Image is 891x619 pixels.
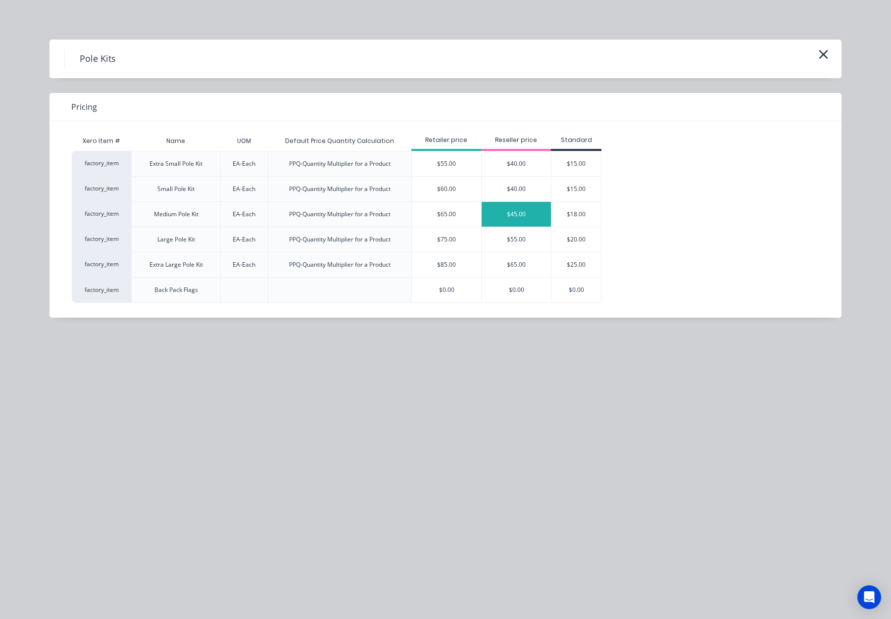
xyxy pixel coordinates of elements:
[157,185,195,193] div: Small Pole Kit
[412,202,481,227] div: $65.00
[412,278,481,302] div: $0.00
[229,129,259,153] div: UOM
[154,210,198,219] div: Medium Pole Kit
[412,151,481,176] div: $55.00
[64,49,131,68] h4: Pole Kits
[72,252,131,277] div: factory_item
[482,177,551,201] div: $40.00
[412,227,481,252] div: $75.00
[71,101,97,113] span: Pricing
[551,202,601,227] div: $18.00
[412,252,481,277] div: $85.00
[72,227,131,252] div: factory_item
[72,151,131,176] div: factory_item
[149,159,202,168] div: Extra Small Pole Kit
[481,136,551,144] div: Reseller price
[72,176,131,201] div: factory_item
[411,136,481,144] div: Retailer price
[482,227,551,252] div: $55.00
[233,159,255,168] div: EA-Each
[289,235,391,244] div: PPQ-Quantity Multiplier for a Product
[551,136,601,144] div: Standard
[154,286,198,294] div: Back Pack Flags
[482,151,551,176] div: $40.00
[551,177,601,201] div: $15.00
[551,278,601,302] div: $0.00
[72,277,131,303] div: factory_item
[412,177,481,201] div: $60.00
[289,210,391,219] div: PPQ-Quantity Multiplier for a Product
[482,278,551,302] div: $0.00
[551,252,601,277] div: $25.00
[72,201,131,227] div: factory_item
[233,210,255,219] div: EA-Each
[149,260,203,269] div: Extra Large Pole Kit
[233,235,255,244] div: EA-Each
[551,151,601,176] div: $15.00
[72,131,131,151] div: Xero Item #
[233,260,255,269] div: EA-Each
[157,235,195,244] div: Large Pole Kit
[233,185,255,193] div: EA-Each
[277,129,402,153] div: Default Price Quantity Calculation
[289,260,391,269] div: PPQ-Quantity Multiplier for a Product
[482,252,551,277] div: $65.00
[857,585,881,609] div: Open Intercom Messenger
[289,159,391,168] div: PPQ-Quantity Multiplier for a Product
[289,185,391,193] div: PPQ-Quantity Multiplier for a Product
[551,227,601,252] div: $20.00
[158,129,193,153] div: Name
[482,202,551,227] div: $45.00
